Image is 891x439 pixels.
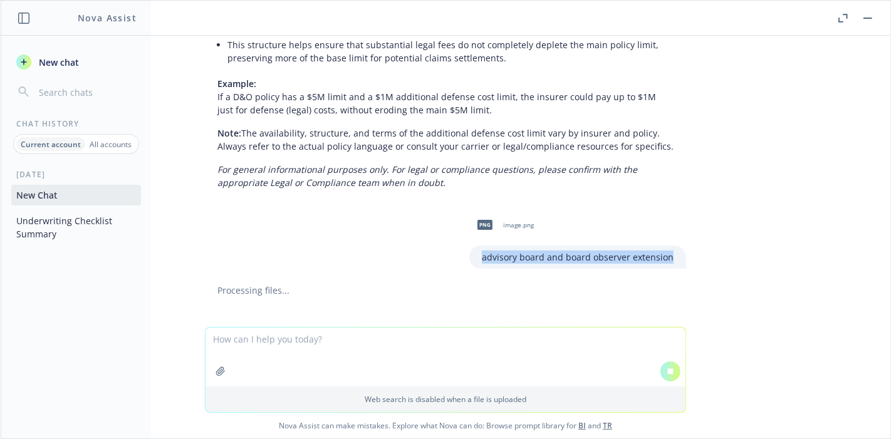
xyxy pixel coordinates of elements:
span: Example: [217,78,256,90]
input: Search chats [36,83,136,101]
div: [DATE] [1,169,151,180]
h1: Nova Assist [78,11,137,24]
span: Note: [217,127,241,139]
button: New chat [11,51,141,73]
p: advisory board and board observer extension [482,250,674,264]
span: png [477,220,492,229]
div: Processing files... [205,284,686,297]
span: Nova Assist can make mistakes. Explore what Nova can do: Browse prompt library for and [6,413,885,438]
p: Current account [21,139,81,150]
p: The availability, structure, and terms of the additional defense cost limit vary by insurer and p... [217,127,674,153]
p: If a D&O policy has a $5M limit and a $1M additional defense cost limit, the insurer could pay up... [217,77,674,116]
div: Chat History [1,118,151,129]
span: image.png [503,221,534,229]
button: Underwriting Checklist Summary [11,210,141,244]
span: New chat [36,56,79,69]
a: BI [578,420,586,431]
button: New Chat [11,185,141,205]
em: For general informational purposes only. For legal or compliance questions, please confirm with t... [217,163,637,189]
a: TR [603,420,612,431]
div: pngimage.png [469,209,536,240]
p: Web search is disabled when a file is uploaded [213,394,678,405]
li: This structure helps ensure that substantial legal fees do not completely deplete the main policy... [227,36,674,67]
p: All accounts [90,139,132,150]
